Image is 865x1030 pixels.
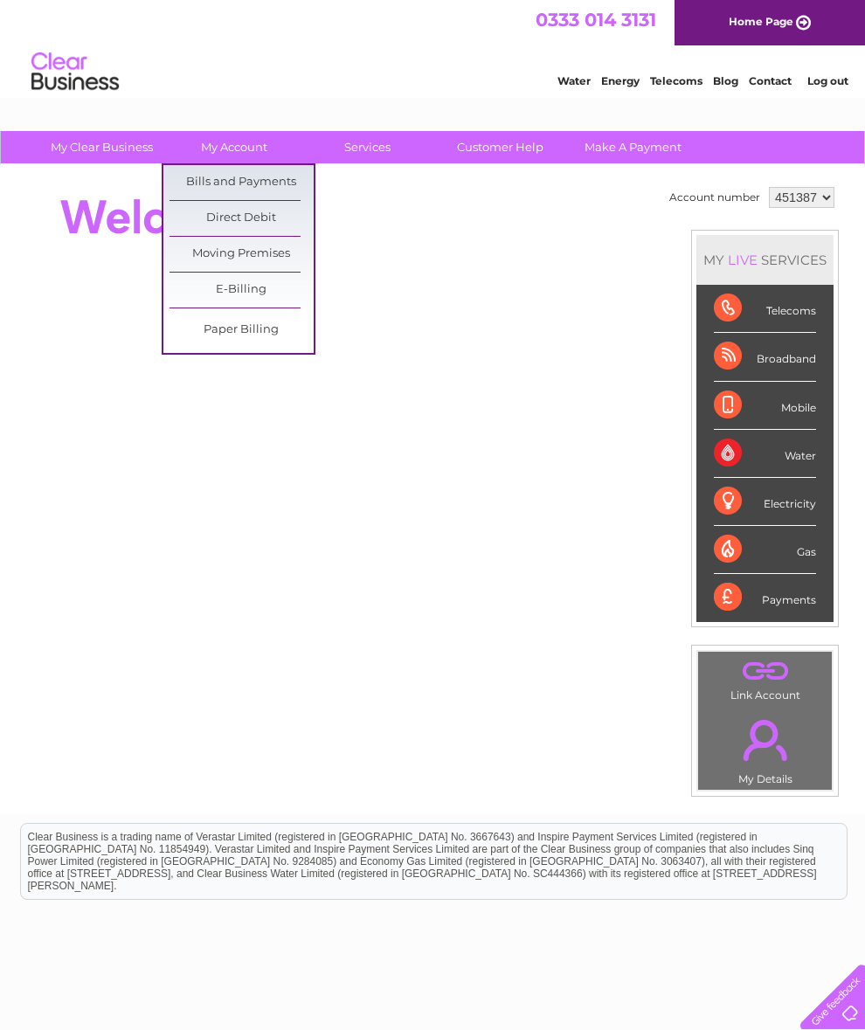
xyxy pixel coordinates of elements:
a: Moving Premises [170,237,314,272]
a: Make A Payment [561,131,705,163]
a: . [702,709,827,771]
div: Water [714,430,816,478]
a: Telecoms [650,74,702,87]
div: LIVE [724,252,761,268]
div: Gas [714,526,816,574]
a: . [702,656,827,687]
a: 0333 014 3131 [536,9,656,31]
a: Blog [713,74,738,87]
div: Payments [714,574,816,621]
a: Customer Help [428,131,572,163]
div: Clear Business is a trading name of Verastar Limited (registered in [GEOGRAPHIC_DATA] No. 3667643... [21,10,847,85]
a: Paper Billing [170,313,314,348]
a: My Clear Business [30,131,174,163]
div: Mobile [714,382,816,430]
a: E-Billing [170,273,314,308]
a: Bills and Payments [170,165,314,200]
td: Link Account [697,651,833,706]
a: Water [557,74,591,87]
a: My Account [163,131,307,163]
a: Energy [601,74,640,87]
a: Services [295,131,439,163]
td: Account number [665,183,765,212]
div: Telecoms [714,285,816,333]
div: Broadband [714,333,816,381]
div: MY SERVICES [696,235,834,285]
a: Direct Debit [170,201,314,236]
td: My Details [697,705,833,791]
img: logo.png [31,45,120,99]
div: Electricity [714,478,816,526]
a: Contact [749,74,792,87]
a: Log out [807,74,848,87]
